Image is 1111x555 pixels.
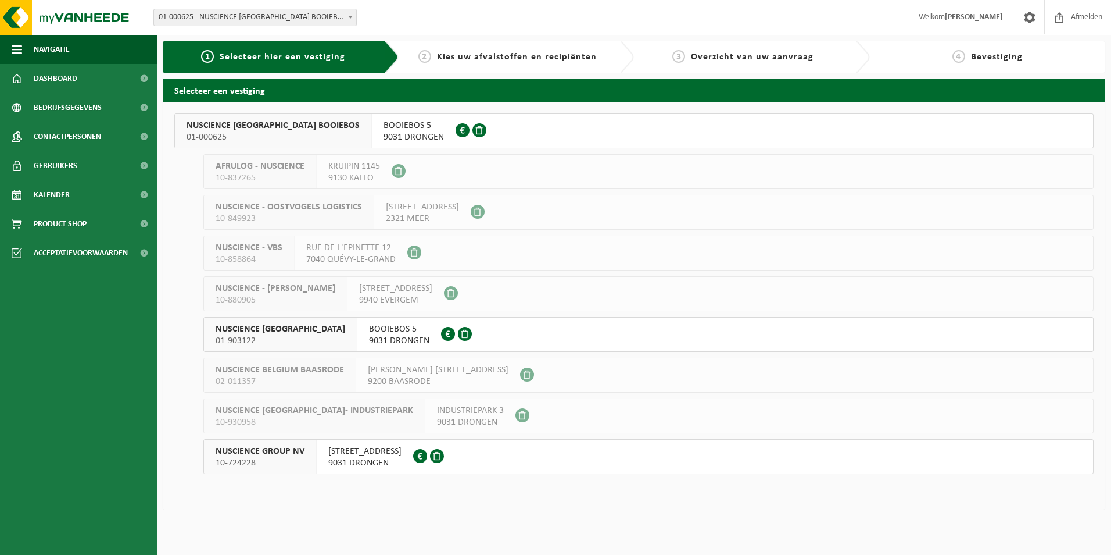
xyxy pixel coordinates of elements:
[216,446,304,457] span: NUSCIENCE GROUP NV
[216,405,413,417] span: NUSCIENCE [GEOGRAPHIC_DATA]- INDUSTRIEPARK
[216,457,304,469] span: 10-724228
[201,50,214,63] span: 1
[216,213,362,225] span: 10-849923
[216,283,335,294] span: NUSCIENCE - [PERSON_NAME]
[952,50,965,63] span: 4
[34,64,77,93] span: Dashboard
[306,242,396,254] span: RUE DE L'EPINETTE 12
[216,161,304,172] span: AFRULOG - NUSCIENCE
[386,213,459,225] span: 2321 MEER
[187,120,360,131] span: NUSCIENCE [GEOGRAPHIC_DATA] BOOIEBOS
[384,120,444,131] span: BOOIEBOS 5
[216,376,344,387] span: 02-011357
[34,122,101,151] span: Contactpersonen
[216,172,304,184] span: 10-837265
[945,13,1003,22] strong: [PERSON_NAME]
[368,364,508,376] span: [PERSON_NAME] [STREET_ADDRESS]
[328,172,380,184] span: 9130 KALLO
[187,131,360,143] span: 01-000625
[34,239,128,268] span: Acceptatievoorwaarden
[34,180,70,209] span: Kalender
[328,446,402,457] span: [STREET_ADDRESS]
[368,376,508,387] span: 9200 BAASRODE
[306,254,396,265] span: 7040 QUÉVY-LE-GRAND
[437,417,504,428] span: 9031 DRONGEN
[34,209,87,239] span: Product Shop
[203,439,1094,474] button: NUSCIENCE GROUP NV 10-724228 [STREET_ADDRESS]9031 DRONGEN
[359,283,432,294] span: [STREET_ADDRESS]
[174,113,1094,148] button: NUSCIENCE [GEOGRAPHIC_DATA] BOOIEBOS 01-000625 BOOIEBOS 59031 DRONGEN
[216,335,345,347] span: 01-903122
[369,323,429,335] span: BOOIEBOS 5
[216,323,345,335] span: NUSCIENCE [GEOGRAPHIC_DATA]
[384,131,444,143] span: 9031 DRONGEN
[216,364,344,376] span: NUSCIENCE BELGIUM BAASRODE
[34,35,70,64] span: Navigatie
[34,151,77,180] span: Gebruikers
[216,201,362,213] span: NUSCIENCE - OOSTVOGELS LOGISTICS
[328,457,402,469] span: 9031 DRONGEN
[154,9,356,26] span: 01-000625 - NUSCIENCE BELGIUM BOOIEBOS - DRONGEN
[216,254,282,265] span: 10-858864
[328,161,380,172] span: KRUIPIN 1145
[437,405,504,417] span: INDUSTRIEPARK 3
[203,317,1094,352] button: NUSCIENCE [GEOGRAPHIC_DATA] 01-903122 BOOIEBOS 59031 DRONGEN
[216,294,335,306] span: 10-880905
[163,79,1105,101] h2: Selecteer een vestiging
[971,52,1023,62] span: Bevestiging
[691,52,813,62] span: Overzicht van uw aanvraag
[153,9,357,26] span: 01-000625 - NUSCIENCE BELGIUM BOOIEBOS - DRONGEN
[672,50,685,63] span: 3
[386,201,459,213] span: [STREET_ADDRESS]
[437,52,597,62] span: Kies uw afvalstoffen en recipiënten
[34,93,102,122] span: Bedrijfsgegevens
[216,242,282,254] span: NUSCIENCE - VBS
[220,52,345,62] span: Selecteer hier een vestiging
[359,294,432,306] span: 9940 EVERGEM
[418,50,431,63] span: 2
[369,335,429,347] span: 9031 DRONGEN
[216,417,413,428] span: 10-930958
